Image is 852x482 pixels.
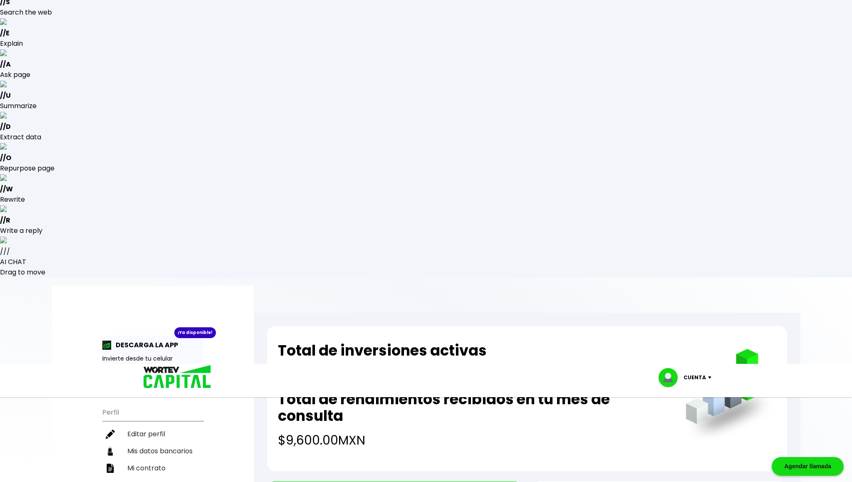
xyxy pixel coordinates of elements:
[659,368,684,387] img: profile-image
[174,327,216,338] div: ¡Ya disponible!
[106,430,115,439] img: editar-icon.952d3147.svg
[102,341,111,350] img: app-icon
[278,431,669,450] h4: $9,600.00 MXN
[102,425,203,442] a: Editar perfil
[278,342,487,359] h2: Total de inversiones activas
[111,340,178,350] p: DESCARGA LA APP
[102,403,203,477] ul: Perfil
[106,447,115,456] img: datos-icon.10cf9172.svg
[278,391,669,424] h2: Total de rendimientos recibidos en tu mes de consulta
[135,364,214,391] img: logo_wortev_capital
[102,460,203,477] a: Mi contrato
[102,354,203,363] p: Invierte desde tu celular
[706,376,717,379] img: icon-down
[772,457,844,476] div: Agendar llamada
[102,442,203,460] a: Mis datos bancarios
[684,371,706,384] p: Cuenta
[682,349,776,443] img: grafica.516fef24.png
[106,464,115,473] img: contrato-icon.f2db500c.svg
